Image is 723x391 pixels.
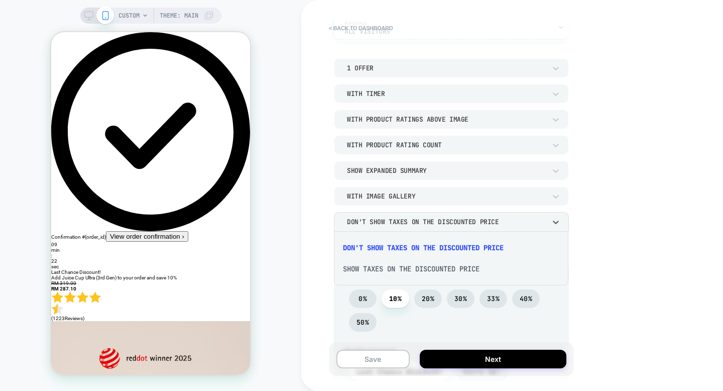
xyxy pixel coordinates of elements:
button: < back to dashboard [324,20,398,36]
button: Next [420,350,566,368]
span: View order confirmation › [59,201,133,208]
div: Don't show taxes on the discounted price [338,237,564,258]
button: Save [336,350,410,368]
div: Show taxes on the discounted price [338,258,564,279]
button: View order confirmation › [55,199,137,210]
